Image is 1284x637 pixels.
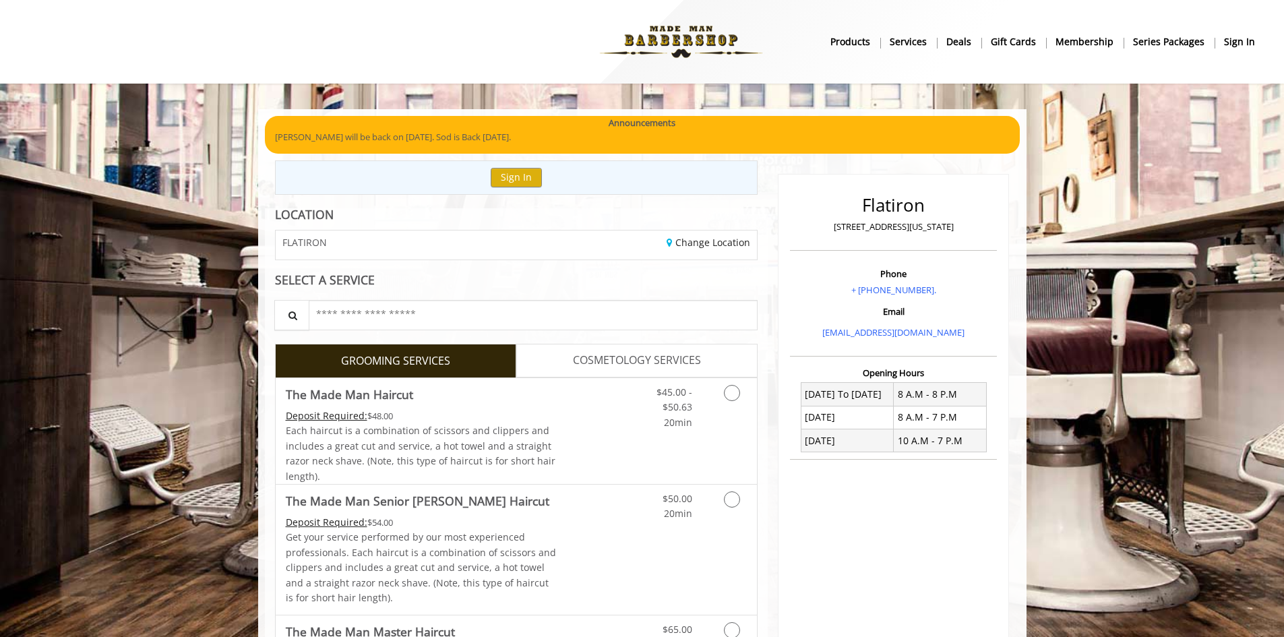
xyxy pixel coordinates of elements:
[275,274,758,286] div: SELECT A SERVICE
[894,383,987,406] td: 8 A.M - 8 P.M
[1124,32,1215,51] a: Series packagesSeries packages
[573,352,701,369] span: COSMETOLOGY SERVICES
[286,516,367,528] span: This service needs some Advance to be paid before we block your appointment
[946,34,971,49] b: Deals
[664,416,692,429] span: 20min
[286,408,557,423] div: $48.00
[894,406,987,429] td: 8 A.M - 7 P.M
[981,32,1046,51] a: Gift cardsgift cards
[821,32,880,51] a: Productsproducts
[991,34,1036,49] b: gift cards
[275,130,1010,144] p: [PERSON_NAME] will be back on [DATE]. Sod is Back [DATE].
[274,300,309,330] button: Service Search
[1046,32,1124,51] a: MembershipMembership
[894,429,987,452] td: 10 A.M - 7 P.M
[286,424,555,482] span: Each haircut is a combination of scissors and clippers and includes a great cut and service, a ho...
[1224,34,1255,49] b: sign in
[286,491,549,510] b: The Made Man Senior [PERSON_NAME] Haircut
[275,206,334,222] b: LOCATION
[830,34,870,49] b: products
[341,353,450,370] span: GROOMING SERVICES
[793,307,993,316] h3: Email
[491,168,542,187] button: Sign In
[937,32,981,51] a: DealsDeals
[801,383,894,406] td: [DATE] To [DATE]
[286,530,557,605] p: Get your service performed by our most experienced professionals. Each haircut is a combination o...
[790,368,997,377] h3: Opening Hours
[851,284,936,296] a: + [PHONE_NUMBER].
[793,269,993,278] h3: Phone
[286,385,413,404] b: The Made Man Haircut
[286,515,557,530] div: $54.00
[664,507,692,520] span: 20min
[890,34,927,49] b: Services
[880,32,937,51] a: ServicesServices
[663,492,692,505] span: $50.00
[822,326,965,338] a: [EMAIL_ADDRESS][DOMAIN_NAME]
[1133,34,1204,49] b: Series packages
[801,406,894,429] td: [DATE]
[1215,32,1264,51] a: sign insign in
[801,429,894,452] td: [DATE]
[588,5,774,79] img: Made Man Barbershop logo
[286,409,367,422] span: This service needs some Advance to be paid before we block your appointment
[1056,34,1113,49] b: Membership
[609,116,675,130] b: Announcements
[282,237,327,247] span: FLATIRON
[663,623,692,636] span: $65.00
[793,220,993,234] p: [STREET_ADDRESS][US_STATE]
[793,195,993,215] h2: Flatiron
[667,236,750,249] a: Change Location
[656,386,692,413] span: $45.00 - $50.63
